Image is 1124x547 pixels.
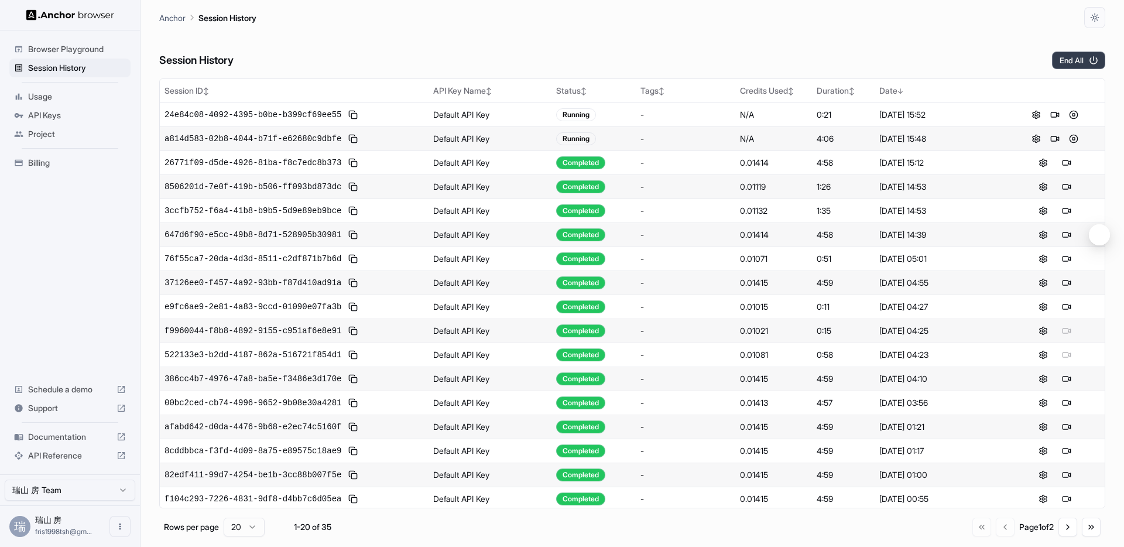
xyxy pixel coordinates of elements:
[9,380,131,399] div: Schedule a demo
[28,402,112,414] span: Support
[817,205,869,217] div: 1:35
[556,252,605,265] div: Completed
[640,445,731,457] div: -
[556,276,605,289] div: Completed
[429,271,551,295] td: Default API Key
[879,445,1000,457] div: [DATE] 01:17
[897,87,903,95] span: ↓
[640,181,731,193] div: -
[817,253,869,265] div: 0:51
[740,181,807,193] div: 0.01119
[740,109,807,121] div: N/A
[159,52,234,69] h6: Session History
[849,87,855,95] span: ↕
[429,151,551,175] td: Default API Key
[429,175,551,199] td: Default API Key
[556,204,605,217] div: Completed
[640,85,731,97] div: Tags
[556,445,605,457] div: Completed
[817,469,869,481] div: 4:59
[28,128,126,140] span: Project
[740,229,807,241] div: 0.01414
[9,153,131,172] div: Billing
[640,277,731,289] div: -
[165,205,341,217] span: 3ccfb752-f6a4-41b8-b9b5-5d9e89eb9bce
[817,157,869,169] div: 4:58
[1052,52,1105,69] button: End All
[165,469,341,481] span: 82edf411-99d7-4254-be1b-3cc88b007f5e
[165,85,424,97] div: Session ID
[740,133,807,145] div: N/A
[640,325,731,337] div: -
[740,493,807,505] div: 0.01415
[486,87,492,95] span: ↕
[164,521,219,533] p: Rows per page
[640,397,731,409] div: -
[740,421,807,433] div: 0.01415
[556,108,596,121] div: Running
[28,110,126,121] span: API Keys
[429,223,551,247] td: Default API Key
[817,181,869,193] div: 1:26
[879,85,1000,97] div: Date
[429,439,551,463] td: Default API Key
[9,59,131,77] div: Session History
[817,397,869,409] div: 4:57
[429,367,551,391] td: Default API Key
[28,157,126,169] span: Billing
[879,157,1000,169] div: [DATE] 15:12
[879,325,1000,337] div: [DATE] 04:25
[740,325,807,337] div: 0.01021
[429,127,551,151] td: Default API Key
[740,469,807,481] div: 0.01415
[879,277,1000,289] div: [DATE] 04:55
[817,349,869,361] div: 0:58
[35,527,92,536] span: fris1998tsh@gmail.com
[165,229,341,241] span: 647d6f90-e5cc-49b8-8d71-528905b30981
[740,85,807,97] div: Credits Used
[429,487,551,511] td: Default API Key
[879,205,1000,217] div: [DATE] 14:53
[817,373,869,385] div: 4:59
[817,325,869,337] div: 0:15
[640,109,731,121] div: -
[429,102,551,127] td: Default API Key
[740,301,807,313] div: 0.01015
[740,397,807,409] div: 0.01413
[879,133,1000,145] div: [DATE] 15:48
[109,516,131,537] button: Open menu
[429,199,551,223] td: Default API Key
[556,132,596,145] div: Running
[556,300,605,313] div: Completed
[740,277,807,289] div: 0.01415
[35,515,61,525] span: 瑞山 房
[879,301,1000,313] div: [DATE] 04:27
[556,228,605,241] div: Completed
[429,415,551,439] td: Default API Key
[640,421,731,433] div: -
[879,229,1000,241] div: [DATE] 14:39
[817,133,869,145] div: 4:06
[165,253,341,265] span: 76f55ca7-20da-4d3d-8511-c2df871b7b6d
[640,493,731,505] div: -
[640,253,731,265] div: -
[879,109,1000,121] div: [DATE] 15:52
[9,399,131,418] div: Support
[28,43,126,55] span: Browser Playground
[556,493,605,505] div: Completed
[879,181,1000,193] div: [DATE] 14:53
[165,373,341,385] span: 386cc4b7-4976-47a8-ba5e-f3486e3d170e
[879,349,1000,361] div: [DATE] 04:23
[817,85,869,97] div: Duration
[9,446,131,465] div: API Reference
[817,445,869,457] div: 4:59
[9,516,30,537] div: 瑞
[198,12,256,24] p: Session History
[788,87,794,95] span: ↕
[165,277,341,289] span: 37126ee0-f457-4a92-93bb-f87d410ad91a
[28,450,112,461] span: API Reference
[879,469,1000,481] div: [DATE] 01:00
[879,421,1000,433] div: [DATE] 01:21
[28,384,112,395] span: Schedule a demo
[556,85,631,97] div: Status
